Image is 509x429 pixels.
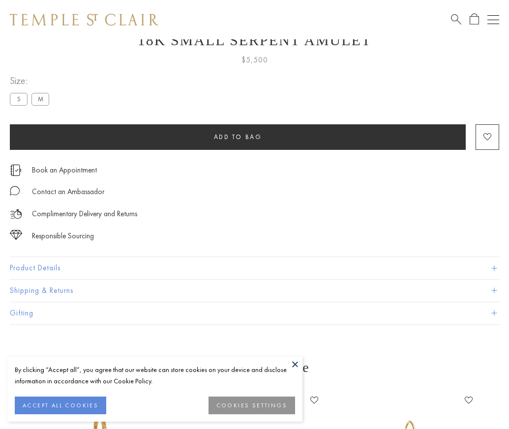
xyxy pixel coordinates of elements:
[470,13,479,26] a: Open Shopping Bag
[15,364,295,387] div: By clicking “Accept all”, you agree that our website can store cookies on your device and disclos...
[10,186,20,196] img: MessageIcon-01_2.svg
[10,93,28,105] label: S
[10,280,499,302] button: Shipping & Returns
[451,13,461,26] a: Search
[10,73,53,89] span: Size:
[214,133,262,141] span: Add to bag
[32,165,97,175] a: Book an Appointment
[10,208,22,220] img: icon_delivery.svg
[31,93,49,105] label: M
[241,54,268,66] span: $5,500
[10,302,499,324] button: Gifting
[209,397,295,414] button: COOKIES SETTINGS
[10,14,158,26] img: Temple St. Clair
[10,124,466,150] button: Add to bag
[15,397,106,414] button: ACCEPT ALL COOKIES
[32,208,137,220] p: Complimentary Delivery and Returns
[10,257,499,279] button: Product Details
[32,186,104,198] div: Contact an Ambassador
[10,165,22,176] img: icon_appointment.svg
[10,32,499,49] h1: 18K Small Serpent Amulet
[10,230,22,240] img: icon_sourcing.svg
[487,14,499,26] button: Open navigation
[32,230,94,242] div: Responsible Sourcing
